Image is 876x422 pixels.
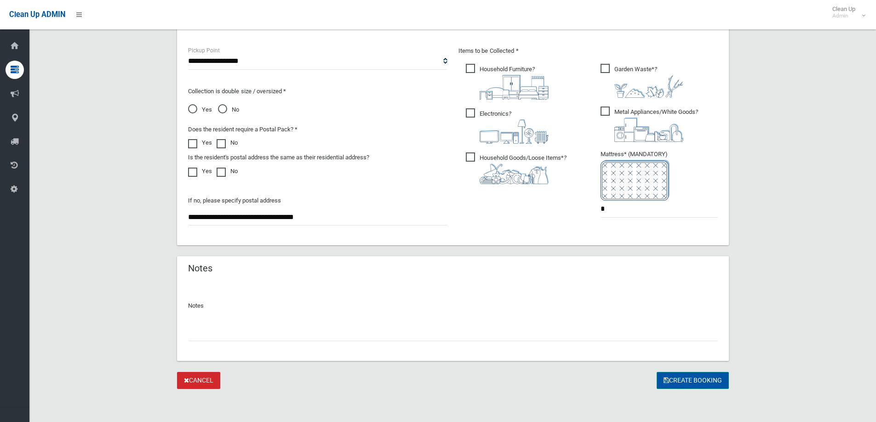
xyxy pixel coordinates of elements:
span: Mattress* (MANDATORY) [601,151,718,201]
img: aa9efdbe659d29b613fca23ba79d85cb.png [480,75,549,100]
label: No [217,137,238,148]
img: 36c1b0289cb1767239cdd3de9e694f19.png [614,118,683,142]
label: Yes [188,166,212,177]
i: ? [614,66,683,98]
a: Cancel [177,372,220,389]
label: Yes [188,137,212,148]
span: Clean Up [828,6,865,19]
span: Clean Up ADMIN [9,10,65,19]
label: Does the resident require a Postal Pack? * [188,124,298,135]
label: No [217,166,238,177]
i: ? [480,110,549,144]
i: ? [614,108,698,142]
img: b13cc3517677393f34c0a387616ef184.png [480,163,549,184]
p: Notes [188,300,718,311]
span: Garden Waste* [601,64,683,98]
span: Metal Appliances/White Goods [601,107,698,142]
label: If no, please specify postal address [188,195,281,206]
label: Is the resident's postal address the same as their residential address? [188,152,369,163]
p: Items to be Collected * [458,45,718,56]
i: ? [480,66,549,100]
span: Yes [188,104,212,115]
img: 394712a680b73dbc3d2a6a3a7ffe5a07.png [480,119,549,144]
span: No [218,104,239,115]
p: Collection is double size / oversized * [188,86,447,97]
img: 4fd8a5c772b2c999c83690221e5242e0.png [614,75,683,98]
small: Admin [832,12,855,19]
span: Electronics [466,108,549,144]
header: Notes [177,259,223,277]
button: Create Booking [657,372,729,389]
i: ? [480,154,567,184]
span: Household Furniture [466,64,549,100]
img: e7408bece873d2c1783593a074e5cb2f.png [601,160,670,201]
span: Household Goods/Loose Items* [466,152,567,184]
